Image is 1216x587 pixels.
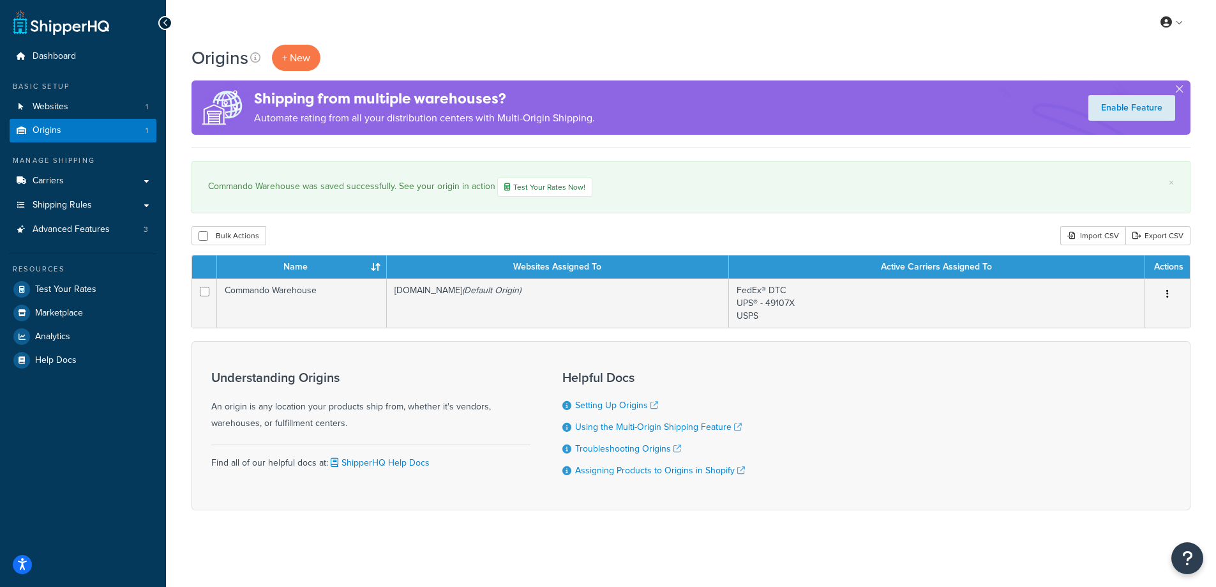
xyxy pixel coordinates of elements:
span: + New [282,50,310,65]
th: Active Carriers Assigned To [729,255,1145,278]
i: (Default Origin) [462,284,521,297]
div: Manage Shipping [10,155,156,166]
li: Origins [10,119,156,142]
h3: Helpful Docs [562,370,745,385]
span: 1 [146,125,148,136]
span: Help Docs [35,355,77,366]
p: Automate rating from all your distribution centers with Multi-Origin Shipping. [254,109,595,127]
a: Shipping Rules [10,194,156,217]
li: Websites [10,95,156,119]
span: Websites [33,102,68,112]
a: Analytics [10,325,156,348]
h1: Origins [191,45,248,70]
span: Advanced Features [33,224,110,235]
a: Carriers [10,169,156,193]
div: An origin is any location your products ship from, whether it's vendors, warehouses, or fulfillme... [211,370,530,432]
span: Test Your Rates [35,284,96,295]
div: Commando Warehouse was saved successfully. See your origin in action [208,178,1174,197]
h4: Shipping from multiple warehouses? [254,88,595,109]
span: Analytics [35,332,70,342]
h3: Understanding Origins [211,370,530,385]
button: Open Resource Center [1171,542,1203,574]
span: Carriers [33,176,64,187]
div: Resources [10,264,156,275]
li: Advanced Features [10,218,156,241]
th: Name : activate to sort column ascending [217,255,387,278]
a: + New [272,45,320,71]
a: × [1169,178,1174,188]
a: Advanced Features 3 [10,218,156,241]
a: Test Your Rates [10,278,156,301]
a: Enable Feature [1088,95,1175,121]
span: Origins [33,125,61,136]
th: Websites Assigned To [387,255,729,278]
span: 3 [144,224,148,235]
a: Setting Up Origins [575,399,658,412]
a: Export CSV [1125,226,1190,245]
th: Actions [1145,255,1190,278]
td: Commando Warehouse [217,278,387,328]
a: Dashboard [10,45,156,68]
a: Help Docs [10,349,156,372]
a: Origins 1 [10,119,156,142]
a: Test Your Rates Now! [497,178,592,197]
div: Basic Setup [10,81,156,92]
a: ShipperHQ Help Docs [328,456,430,469]
td: FedEx® DTC UPS® - 49107X USPS [729,278,1145,328]
div: Import CSV [1060,226,1125,245]
td: [DOMAIN_NAME] [387,278,729,328]
a: Using the Multi-Origin Shipping Feature [575,420,742,434]
a: Troubleshooting Origins [575,442,681,455]
div: Find all of our helpful docs at: [211,445,530,471]
span: 1 [146,102,148,112]
a: Marketplace [10,301,156,324]
span: Marketplace [35,308,83,319]
img: ad-origins-multi-dfa493678c5a35abed25fd24b4b8a3fa3505936ce257c16c00bdefe2f3200be3.png [191,80,254,135]
a: ShipperHQ Home [13,10,109,35]
span: Dashboard [33,51,76,62]
span: Shipping Rules [33,200,92,211]
a: Websites 1 [10,95,156,119]
button: Bulk Actions [191,226,266,245]
a: Assigning Products to Origins in Shopify [575,464,745,477]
